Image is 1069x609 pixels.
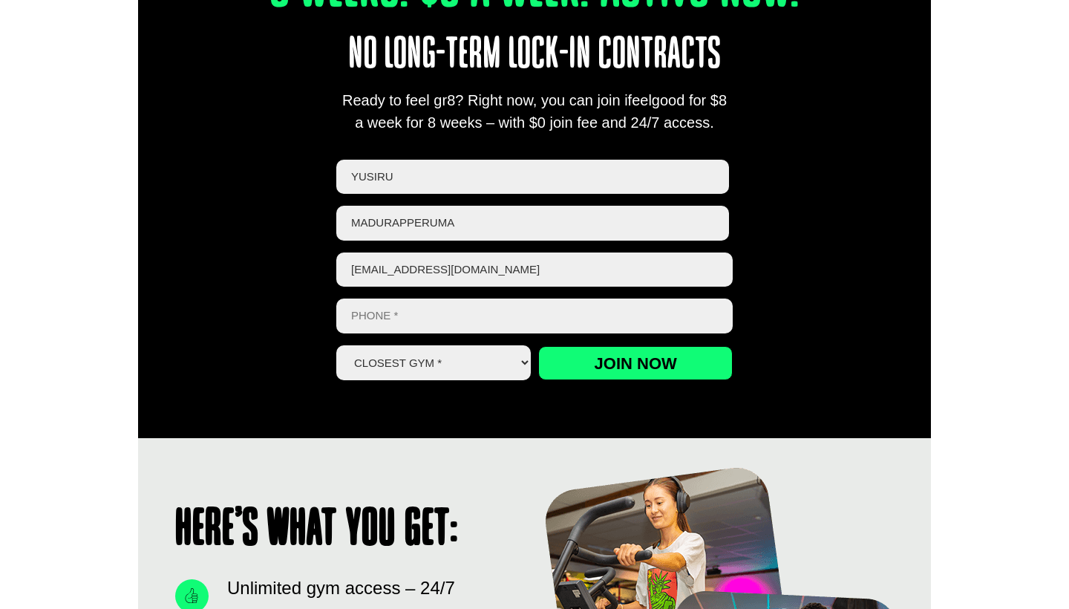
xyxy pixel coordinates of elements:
input: Last name * [336,206,729,241]
input: Join now [538,346,733,380]
div: Ready to feel gr8? Right now, you can join ifeelgood for $8 a week for 8 weeks – with $0 join fee... [336,89,733,134]
h1: Here’s what you get: [175,505,520,557]
p: No long-term lock-in contracts [177,22,891,89]
input: Phone * [336,299,733,333]
input: First name * [336,160,729,195]
input: Email * [336,253,733,287]
span: Unlimited gym access – 24/7 [223,575,455,602]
